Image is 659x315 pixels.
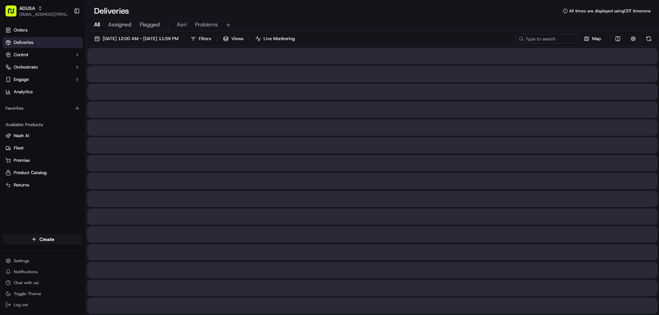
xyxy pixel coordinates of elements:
a: Fleet [5,145,80,151]
a: Returns [5,182,80,188]
a: Promise [5,157,80,163]
button: Create [3,234,83,245]
button: Promise [3,155,83,166]
span: Nash AI [14,133,29,139]
button: Chat with us! [3,278,83,288]
span: Map [592,36,601,42]
div: Favorites [3,103,83,114]
span: Aeri [177,21,187,29]
button: Live Monitoring [252,34,298,44]
span: Filters [199,36,211,42]
span: Assigned [108,21,131,29]
span: Notifications [14,269,38,275]
span: Orders [14,27,27,33]
span: All times are displayed using CDT timezone [569,8,651,14]
button: Nash AI [3,130,83,141]
span: Problems [195,21,218,29]
button: [DATE] 12:00 AM - [DATE] 11:59 PM [91,34,182,44]
button: ADUSA[EMAIL_ADDRESS][PERSON_NAME][DOMAIN_NAME] [3,3,71,19]
span: Deliveries [14,39,33,46]
button: Views [220,34,246,44]
button: Map [581,34,604,44]
span: Create [39,236,54,243]
button: Engage [3,74,83,85]
span: Product Catalog [14,170,47,176]
input: Type to search [516,34,578,44]
span: Live Monitoring [264,36,295,42]
button: Returns [3,180,83,191]
button: Filters [187,34,214,44]
button: Log out [3,300,83,310]
span: Promise [14,157,30,163]
button: Toggle Theme [3,289,83,299]
button: Settings [3,256,83,266]
button: ADUSA [19,5,35,12]
span: Chat with us! [14,280,39,286]
a: Product Catalog [5,170,80,176]
span: Control [14,52,28,58]
span: Log out [14,302,28,307]
button: Fleet [3,143,83,154]
button: Product Catalog [3,167,83,178]
span: Orchestrate [14,64,38,70]
a: Deliveries [3,37,83,48]
button: [EMAIL_ADDRESS][PERSON_NAME][DOMAIN_NAME] [19,12,68,17]
span: All [94,21,100,29]
a: Orders [3,25,83,36]
span: Toggle Theme [14,291,41,296]
button: Notifications [3,267,83,277]
a: Nash AI [5,133,80,139]
div: Available Products [3,119,83,130]
button: Control [3,49,83,60]
a: Analytics [3,86,83,97]
span: Settings [14,258,29,264]
span: [DATE] 12:00 AM - [DATE] 11:59 PM [103,36,178,42]
span: Views [231,36,243,42]
span: Analytics [14,89,33,95]
span: Flagged [140,21,160,29]
span: Engage [14,76,29,83]
span: Fleet [14,145,24,151]
h1: Deliveries [94,5,129,16]
span: Returns [14,182,29,188]
button: Orchestrate [3,62,83,73]
button: Refresh [644,34,654,44]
